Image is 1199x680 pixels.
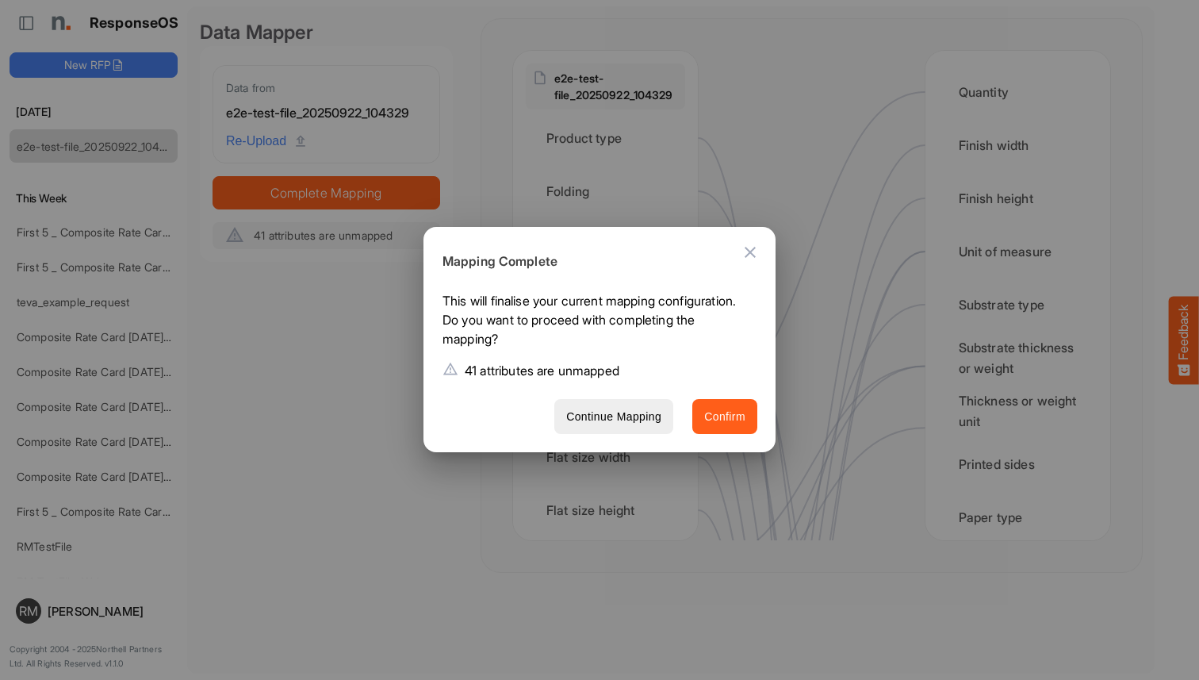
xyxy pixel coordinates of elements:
[566,407,661,427] span: Continue Mapping
[704,407,745,427] span: Confirm
[554,399,673,435] button: Continue Mapping
[692,399,757,435] button: Confirm
[731,233,769,271] button: Close dialog
[465,361,619,380] p: 41 attributes are unmapped
[442,252,745,272] h6: Mapping Complete
[442,291,745,355] p: This will finalise your current mapping configuration. Do you want to proceed with completing the...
